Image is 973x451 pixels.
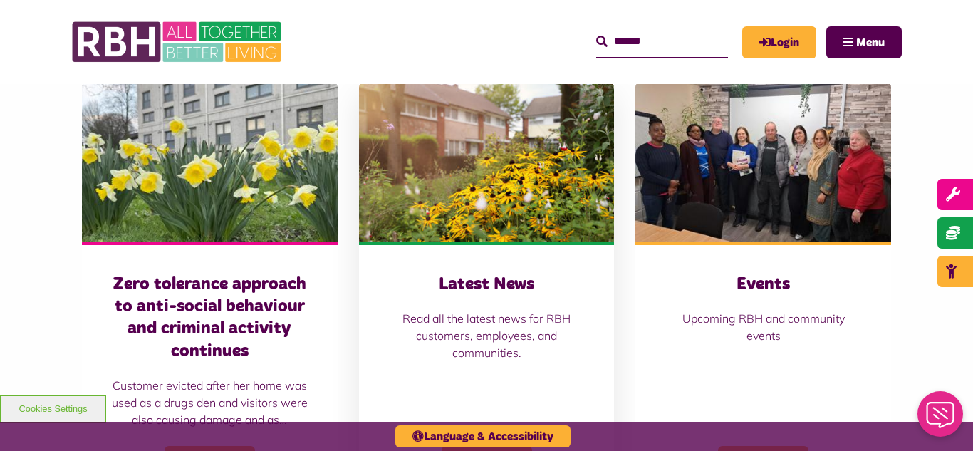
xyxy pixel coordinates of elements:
iframe: Netcall Web Assistant for live chat [909,387,973,451]
img: RBH [71,14,285,70]
p: Read all the latest news for RBH customers, employees, and communities. [387,310,586,361]
a: MyRBH [742,26,816,58]
h3: Events [664,274,863,296]
button: Navigation [826,26,902,58]
input: Search [596,26,728,57]
h3: Latest News [387,274,586,296]
img: SAZ MEDIA RBH HOUSING4 [359,83,615,242]
h3: Zero tolerance approach to anti-social behaviour and criminal activity continues [110,274,309,363]
p: Upcoming RBH and community events [664,310,863,344]
p: Customer evicted after her home was used as a drugs den and visitors were also causing damage and... [110,377,309,428]
span: Menu [856,37,885,48]
img: Group photo of customers and colleagues at Spotland Community Centre [635,83,891,242]
button: Language & Accessibility [395,425,571,447]
img: Freehold [82,83,338,242]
